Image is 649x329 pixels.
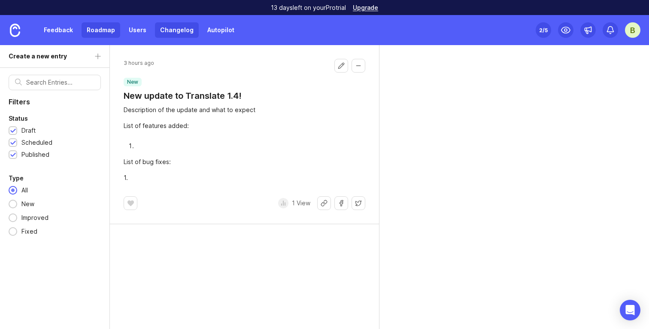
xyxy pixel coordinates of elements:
[202,22,240,38] a: Autopilot
[352,196,365,210] button: Share on X
[292,199,310,207] p: 1 View
[353,5,378,11] a: Upgrade
[124,173,365,183] div: 1.
[21,138,52,147] div: Scheduled
[26,78,94,87] input: Search Entries...
[271,3,346,12] p: 13 days left on your Pro trial
[127,79,138,85] p: new
[21,150,49,159] div: Published
[620,300,640,320] div: Open Intercom Messenger
[334,196,348,210] button: Share on Facebook
[539,24,548,36] div: 2 /5
[124,157,365,167] div: List of bug fixes:
[17,213,53,222] div: Improved
[82,22,120,38] a: Roadmap
[155,22,199,38] a: Changelog
[352,59,365,73] button: Collapse changelog entry
[17,227,42,236] div: Fixed
[536,22,551,38] button: 2/5
[625,22,640,38] button: B
[9,173,24,183] div: Type
[9,113,28,124] div: Status
[39,22,78,38] a: Feedback
[124,22,152,38] a: Users
[9,52,67,61] div: Create a new entry
[334,59,348,73] button: Edit changelog entry
[124,121,365,131] div: List of features added:
[124,105,365,115] div: Description of the update and what to expect
[17,186,32,195] div: All
[21,126,36,135] div: Draft
[124,90,242,102] a: New update to Translate 1.4!
[124,59,154,67] span: 3 hours ago
[17,199,39,209] div: New
[317,196,331,210] button: Share link
[10,24,20,37] img: Canny Home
